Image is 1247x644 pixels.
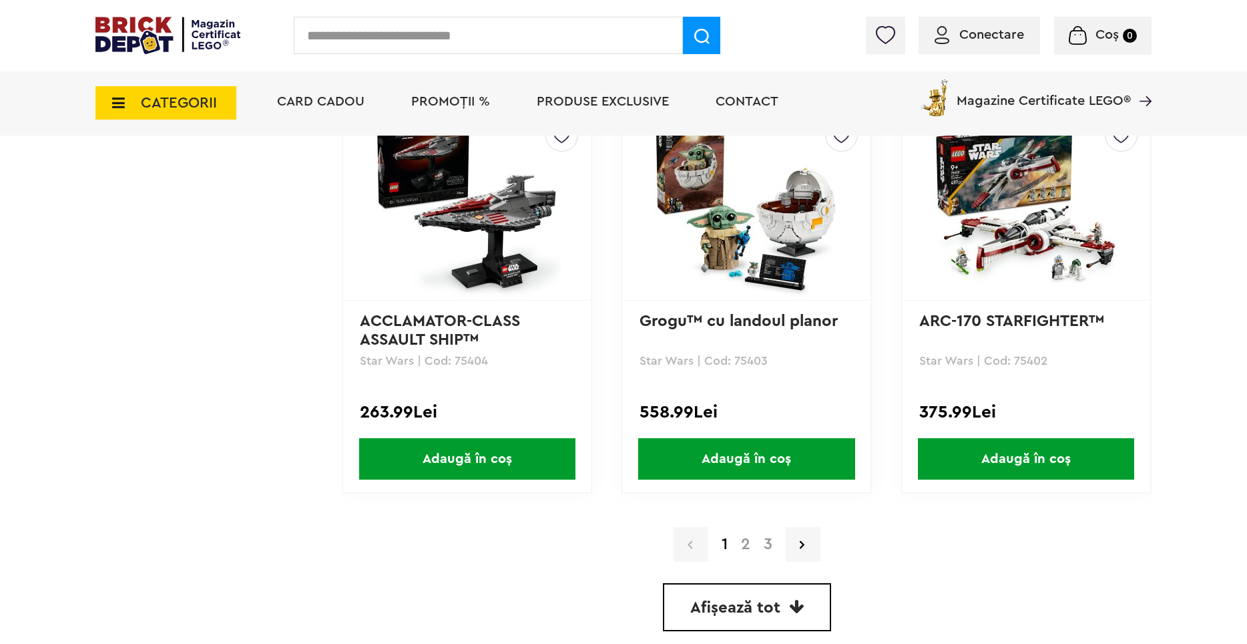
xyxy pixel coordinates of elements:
[959,28,1024,41] span: Conectare
[715,536,734,552] strong: 1
[640,404,854,421] div: 558.99Lei
[919,404,1134,421] div: 375.99Lei
[640,355,854,367] p: Star Wars | Cod: 75403
[360,404,574,421] div: 263.99Lei
[757,536,779,552] a: 3
[537,95,669,108] a: Produse exclusive
[690,600,780,616] span: Afișează tot
[1131,77,1152,90] a: Magazine Certificate LEGO®
[343,438,591,480] a: Adaugă în coș
[623,438,870,480] a: Adaugă în coș
[918,438,1134,480] span: Adaugă în coș
[359,438,575,480] span: Adaugă în coș
[786,527,820,562] a: Pagina urmatoare
[919,313,1104,329] a: ARC-170 STARFIGHTER™
[638,438,854,480] span: Adaugă în coș
[903,438,1150,480] a: Adaugă în coș
[734,536,757,552] a: 2
[141,96,217,110] span: CATEGORII
[1095,28,1119,41] span: Coș
[957,77,1131,108] span: Magazine Certificate LEGO®
[374,110,561,297] img: ACCLAMATOR-CLASS ASSAULT SHIP™
[919,355,1134,367] p: Star Wars | Cod: 75402
[277,95,364,108] a: Card Cadou
[716,95,778,108] a: Contact
[360,313,524,348] a: ACCLAMATOR-CLASS ASSAULT SHIP™
[360,355,574,367] p: Star Wars | Cod: 75404
[933,110,1119,297] img: ARC-170 STARFIGHTER™
[653,110,840,297] img: Grogu™ cu landoul planor
[935,28,1024,41] a: Conectare
[411,95,490,108] a: PROMOȚII %
[640,313,838,329] a: Grogu™ cu landoul planor
[663,583,831,631] a: Afișează tot
[1123,29,1137,43] small: 0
